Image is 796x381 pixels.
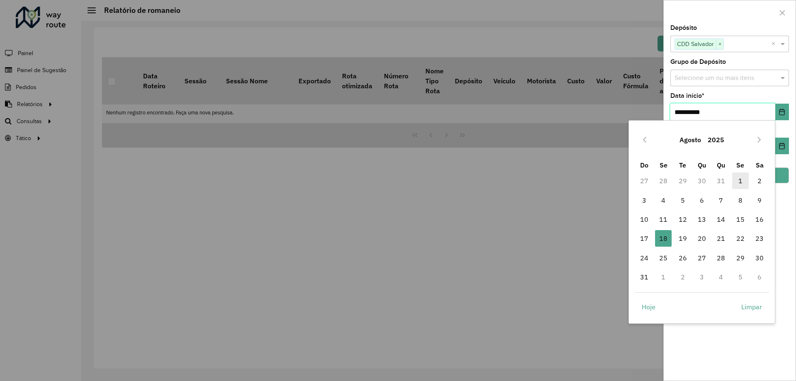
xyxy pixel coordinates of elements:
[711,229,730,248] td: 21
[751,230,768,247] span: 23
[751,211,768,228] span: 16
[692,229,711,248] td: 20
[670,23,697,33] label: Depósito
[675,250,691,266] span: 26
[638,133,651,146] button: Previous Month
[670,57,726,67] label: Grupo de Depósito
[640,161,648,169] span: Do
[660,161,667,169] span: Se
[636,269,653,285] span: 31
[750,191,769,210] td: 9
[711,171,730,190] td: 31
[731,191,750,210] td: 8
[654,171,673,190] td: 28
[751,250,768,266] span: 30
[692,171,711,190] td: 30
[635,191,654,210] td: 3
[679,161,686,169] span: Te
[629,120,775,324] div: Choose Date
[717,161,725,169] span: Qu
[750,267,769,286] td: 6
[732,250,749,266] span: 29
[713,211,729,228] span: 14
[711,191,730,210] td: 7
[694,211,710,228] span: 13
[673,248,692,267] td: 26
[713,192,729,209] span: 7
[692,267,711,286] td: 3
[655,250,672,266] span: 25
[694,250,710,266] span: 27
[673,267,692,286] td: 2
[694,192,710,209] span: 6
[731,248,750,267] td: 29
[750,229,769,248] td: 23
[673,191,692,210] td: 5
[711,267,730,286] td: 4
[731,171,750,190] td: 1
[750,210,769,229] td: 16
[750,248,769,267] td: 30
[635,248,654,267] td: 24
[711,248,730,267] td: 28
[635,171,654,190] td: 27
[636,250,653,266] span: 24
[732,211,749,228] span: 15
[713,250,729,266] span: 28
[751,192,768,209] span: 9
[711,210,730,229] td: 14
[694,230,710,247] span: 20
[675,230,691,247] span: 19
[670,91,704,101] label: Data início
[654,191,673,210] td: 4
[734,298,769,315] button: Limpar
[636,211,653,228] span: 10
[673,229,692,248] td: 19
[692,248,711,267] td: 27
[636,192,653,209] span: 3
[673,171,692,190] td: 29
[655,230,672,247] span: 18
[732,192,749,209] span: 8
[692,210,711,229] td: 13
[731,229,750,248] td: 22
[731,267,750,286] td: 5
[751,172,768,189] span: 2
[756,161,764,169] span: Sa
[772,39,779,49] span: Clear all
[654,248,673,267] td: 25
[642,302,655,312] span: Hoje
[741,302,762,312] span: Limpar
[675,192,691,209] span: 5
[673,210,692,229] td: 12
[775,104,789,120] button: Choose Date
[635,298,663,315] button: Hoje
[692,191,711,210] td: 6
[654,229,673,248] td: 18
[654,267,673,286] td: 1
[676,130,704,150] button: Choose Month
[732,230,749,247] span: 22
[704,130,728,150] button: Choose Year
[655,211,672,228] span: 11
[635,229,654,248] td: 17
[731,210,750,229] td: 15
[636,230,653,247] span: 17
[736,161,744,169] span: Se
[675,211,691,228] span: 12
[635,267,654,286] td: 31
[654,210,673,229] td: 11
[635,210,654,229] td: 10
[752,133,766,146] button: Next Month
[732,172,749,189] span: 1
[775,138,789,154] button: Choose Date
[716,39,723,49] span: ×
[655,192,672,209] span: 4
[698,161,706,169] span: Qu
[675,39,716,49] span: CDD Salvador
[750,171,769,190] td: 2
[713,230,729,247] span: 21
